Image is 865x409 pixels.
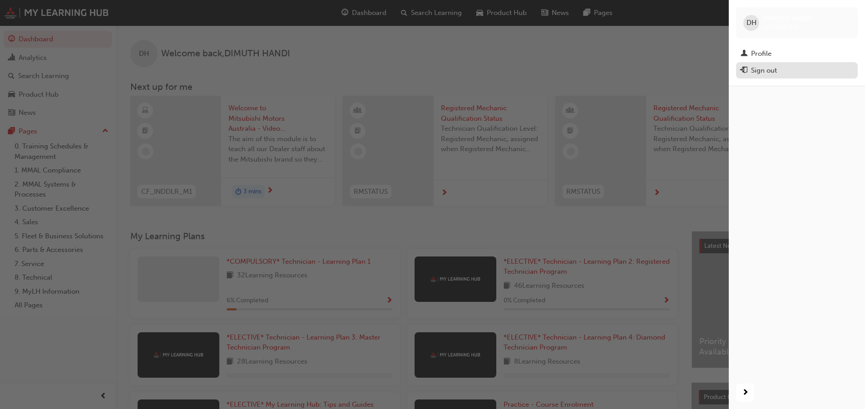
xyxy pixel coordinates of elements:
span: next-icon [742,387,749,399]
span: man-icon [741,50,747,58]
a: Profile [736,45,858,62]
span: DH [746,18,756,28]
span: exit-icon [741,67,747,75]
button: Sign out [736,62,858,79]
span: DIMUTH HANDI [763,15,812,23]
div: Sign out [751,65,777,76]
div: Profile [751,49,771,59]
span: 0005987551 [763,23,799,31]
